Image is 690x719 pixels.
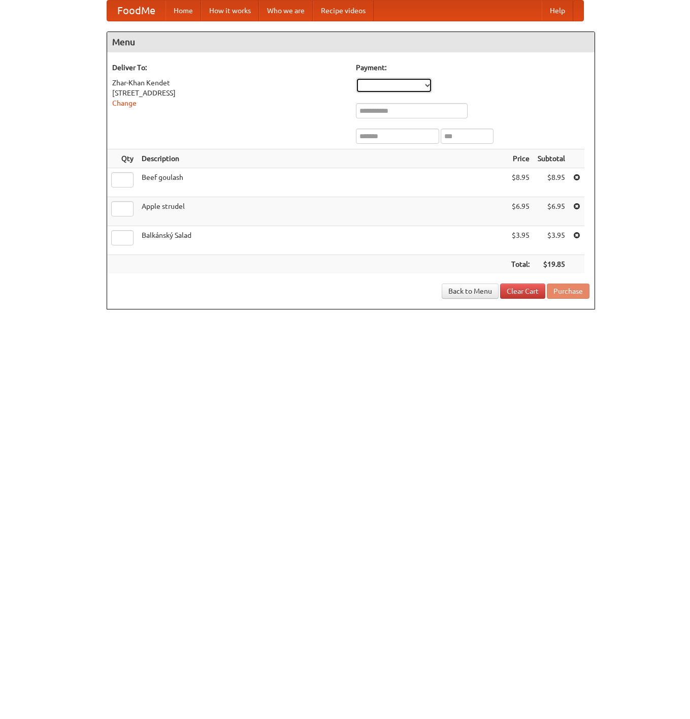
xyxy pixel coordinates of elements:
h4: Menu [107,32,595,52]
td: Beef goulash [138,168,507,197]
td: $6.95 [507,197,534,226]
th: Description [138,149,507,168]
th: Qty [107,149,138,168]
th: Price [507,149,534,168]
td: $8.95 [534,168,569,197]
a: How it works [201,1,259,21]
a: Change [112,99,137,107]
div: Zhar-Khan Kendet [112,78,346,88]
th: $19.85 [534,255,569,274]
h5: Payment: [356,62,589,73]
td: $3.95 [507,226,534,255]
td: $6.95 [534,197,569,226]
a: FoodMe [107,1,166,21]
a: Help [542,1,573,21]
a: Clear Cart [500,284,545,299]
h5: Deliver To: [112,62,346,73]
button: Purchase [547,284,589,299]
td: Balkánský Salad [138,226,507,255]
div: [STREET_ADDRESS] [112,88,346,98]
td: Apple strudel [138,197,507,226]
th: Total: [507,255,534,274]
td: $8.95 [507,168,534,197]
th: Subtotal [534,149,569,168]
a: Recipe videos [313,1,374,21]
a: Who we are [259,1,313,21]
a: Back to Menu [442,284,499,299]
td: $3.95 [534,226,569,255]
a: Home [166,1,201,21]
